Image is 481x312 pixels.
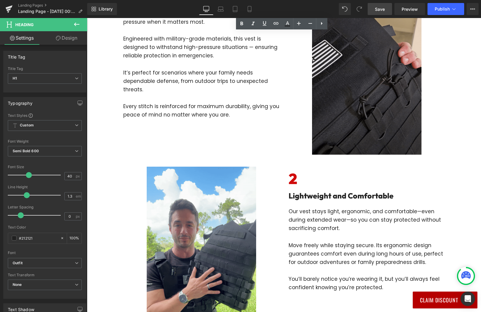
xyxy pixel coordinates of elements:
[8,97,32,106] div: Typography
[375,6,385,12] span: Save
[435,7,450,11] span: Publish
[8,205,82,209] div: Letter Spacing
[228,3,242,15] a: Tablet
[8,225,82,229] div: Text Color
[76,214,81,218] span: px
[199,3,213,15] a: Desktop
[87,3,117,15] a: New Library
[36,17,193,42] p: Engineered with military-grade materials, this vest is designed to withstand high-pressure situat...
[45,31,88,45] a: Design
[15,22,34,27] span: Heading
[8,165,82,169] div: Font Size
[8,51,26,59] div: Title Tag
[13,282,22,287] b: None
[36,84,193,101] p: Every stitch is reinforced for maximum durability, giving you peace of mind no matter where you are.
[8,185,82,189] div: Line Height
[402,6,418,12] span: Preview
[18,9,76,14] span: Landing Page - [DATE] 00:50:28
[394,3,425,15] a: Preview
[202,173,358,183] h2: Lightweight and Comfortable
[213,3,228,15] a: Laptop
[467,3,479,15] button: More
[13,261,23,266] i: Outfit
[19,235,57,241] input: Color
[353,3,365,15] button: Redo
[76,174,81,178] span: px
[202,257,358,274] p: You’ll barely notice you’re wearing it, but you’ll always feel confident knowing you’re protected.
[36,50,193,76] p: It’s perfect for scenarios where your family needs dependable defense, from outdoor trips to unex...
[427,3,464,15] button: Publish
[202,215,358,248] p: Move freely while staying secure. Its ergonomic design guarantees comfort even during long hours ...
[8,273,82,277] div: Text Transform
[67,233,81,244] div: %
[8,67,82,71] div: Title Tag
[202,149,358,173] h6: 2
[8,139,82,144] div: Font Weight
[461,292,475,306] div: Open Intercom Messenger
[76,194,81,198] span: em
[202,189,358,214] p: Our vest stays light, ergonomic, and comfortable—even during extended wear—so you can stay protec...
[242,3,257,15] a: Mobile
[8,304,34,312] div: Text Shadow
[8,113,82,118] div: Text Styles
[339,3,351,15] button: Undo
[13,149,39,153] b: Semi Bold 600
[20,123,34,128] b: Custom
[99,6,113,12] span: Library
[8,251,82,255] div: Font
[18,3,87,8] a: Landing Pages
[13,76,17,80] b: H1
